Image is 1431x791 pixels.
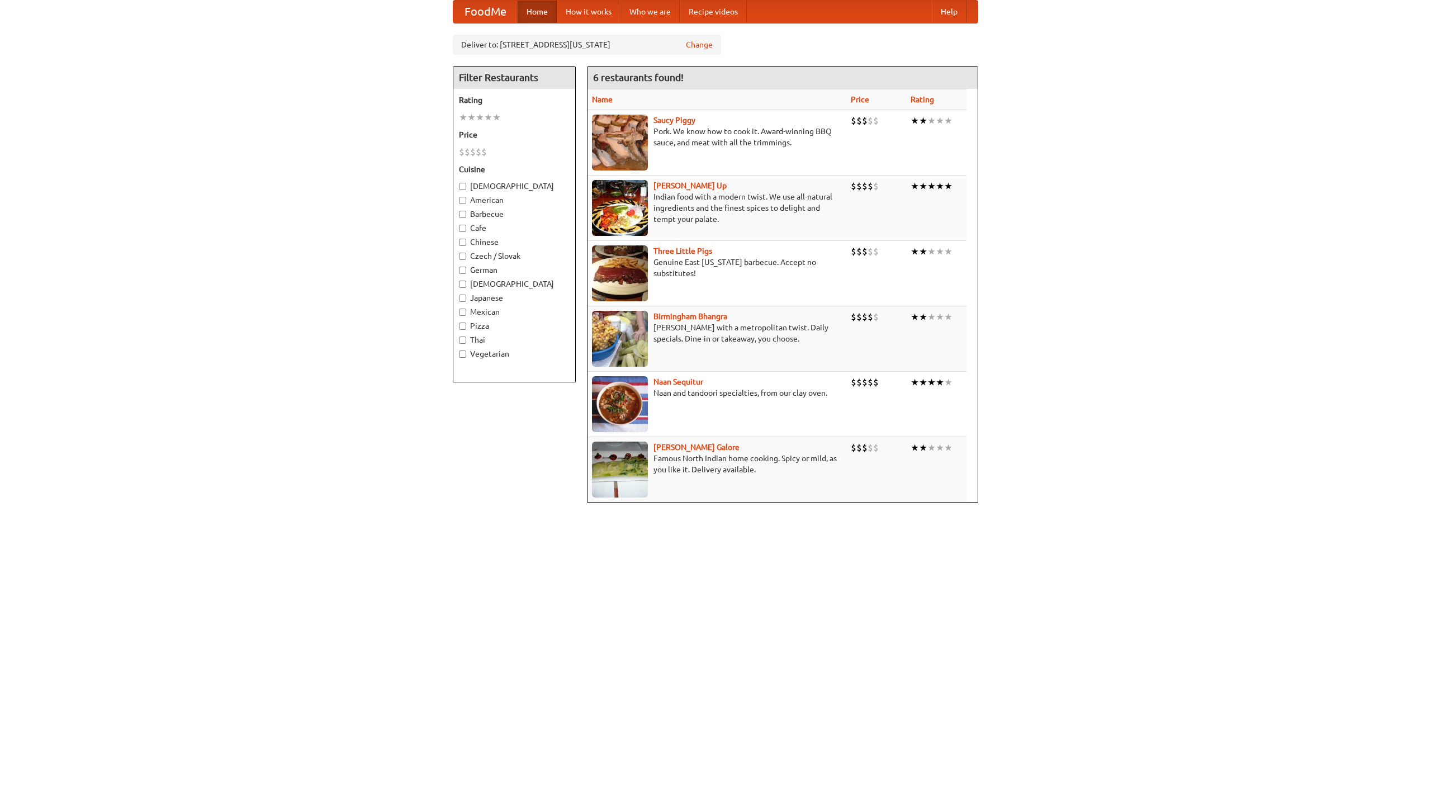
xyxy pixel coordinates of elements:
[459,337,466,344] input: Thai
[593,72,684,83] ng-pluralize: 6 restaurants found!
[919,442,927,454] li: ★
[911,245,919,258] li: ★
[851,442,856,454] li: $
[868,376,873,389] li: $
[868,115,873,127] li: $
[453,35,721,55] div: Deliver to: [STREET_ADDRESS][US_STATE]
[851,245,856,258] li: $
[919,180,927,192] li: ★
[919,376,927,389] li: ★
[856,311,862,323] li: $
[873,180,879,192] li: $
[936,376,944,389] li: ★
[911,311,919,323] li: ★
[653,443,740,452] b: [PERSON_NAME] Galore
[653,312,727,321] a: Birmingham Bhangra
[944,442,953,454] li: ★
[927,311,936,323] li: ★
[851,95,869,104] a: Price
[856,115,862,127] li: $
[620,1,680,23] a: Who we are
[459,222,570,234] label: Cafe
[459,146,465,158] li: $
[936,311,944,323] li: ★
[873,115,879,127] li: $
[459,320,570,331] label: Pizza
[453,67,575,89] h4: Filter Restaurants
[936,442,944,454] li: ★
[476,146,481,158] li: $
[459,267,466,274] input: German
[851,115,856,127] li: $
[481,146,487,158] li: $
[557,1,620,23] a: How it works
[459,239,466,246] input: Chinese
[459,334,570,345] label: Thai
[868,442,873,454] li: $
[592,126,842,148] p: Pork. We know how to cook it. Award-winning BBQ sauce, and meat with all the trimmings.
[944,245,953,258] li: ★
[944,376,953,389] li: ★
[653,247,712,255] b: Three Little Pigs
[459,309,466,316] input: Mexican
[944,180,953,192] li: ★
[862,376,868,389] li: $
[459,111,467,124] li: ★
[465,146,470,158] li: $
[459,195,570,206] label: American
[518,1,557,23] a: Home
[453,1,518,23] a: FoodMe
[851,376,856,389] li: $
[868,311,873,323] li: $
[459,211,466,218] input: Barbecue
[459,281,466,288] input: [DEMOGRAPHIC_DATA]
[873,311,879,323] li: $
[862,311,868,323] li: $
[467,111,476,124] li: ★
[653,116,695,125] a: Saucy Piggy
[868,180,873,192] li: $
[592,376,648,432] img: naansequitur.jpg
[459,236,570,248] label: Chinese
[653,377,703,386] a: Naan Sequitur
[944,311,953,323] li: ★
[459,278,570,290] label: [DEMOGRAPHIC_DATA]
[592,245,648,301] img: littlepigs.jpg
[927,376,936,389] li: ★
[856,442,862,454] li: $
[873,376,879,389] li: $
[873,442,879,454] li: $
[686,39,713,50] a: Change
[459,350,466,358] input: Vegetarian
[653,181,727,190] a: [PERSON_NAME] Up
[459,295,466,302] input: Japanese
[459,225,466,232] input: Cafe
[484,111,492,124] li: ★
[592,322,842,344] p: [PERSON_NAME] with a metropolitan twist. Daily specials. Dine-in or takeaway, you choose.
[862,180,868,192] li: $
[459,209,570,220] label: Barbecue
[862,442,868,454] li: $
[856,376,862,389] li: $
[492,111,501,124] li: ★
[592,95,613,104] a: Name
[459,129,570,140] h5: Price
[927,245,936,258] li: ★
[932,1,966,23] a: Help
[911,376,919,389] li: ★
[936,245,944,258] li: ★
[936,180,944,192] li: ★
[862,115,868,127] li: $
[851,180,856,192] li: $
[592,257,842,279] p: Genuine East [US_STATE] barbecue. Accept no substitutes!
[911,442,919,454] li: ★
[927,115,936,127] li: ★
[680,1,747,23] a: Recipe videos
[592,191,842,225] p: Indian food with a modern twist. We use all-natural ingredients and the finest spices to delight ...
[459,94,570,106] h5: Rating
[459,348,570,359] label: Vegetarian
